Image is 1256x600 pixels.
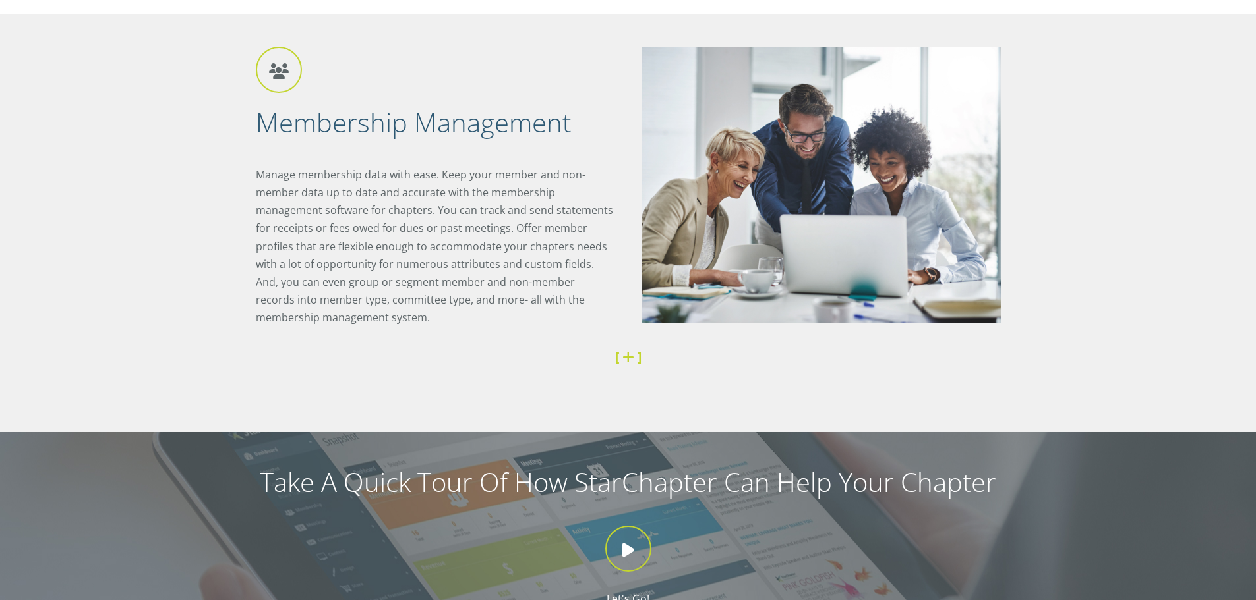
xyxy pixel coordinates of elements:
p: Manage membership data with ease. Keep your member and non-member data up to date and accurate wi... [256,166,615,327]
strong: [ [615,348,619,366]
h2: Take A Quick Tour Of How StarChapter Can Help Your Chapter [13,465,1243,499]
h2: Membership Management [256,105,615,140]
strong: ] [638,348,642,366]
img: Membership Management [642,47,1001,323]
